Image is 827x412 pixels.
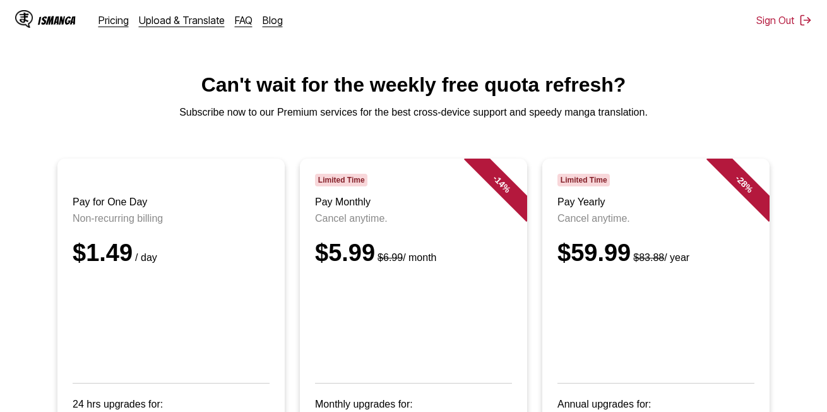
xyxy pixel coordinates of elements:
[633,252,664,263] s: $83.88
[315,282,512,365] iframe: PayPal
[38,15,76,27] div: IsManga
[756,14,812,27] button: Sign Out
[133,252,157,263] small: / day
[73,197,270,208] h3: Pay for One Day
[557,239,754,267] div: $59.99
[98,14,129,27] a: Pricing
[315,239,512,267] div: $5.99
[15,10,98,30] a: IsManga LogoIsManga
[557,282,754,365] iframe: PayPal
[10,73,817,97] h1: Can't wait for the weekly free quota refresh?
[235,14,253,27] a: FAQ
[315,174,367,186] span: Limited Time
[375,252,436,263] small: / month
[139,14,225,27] a: Upload & Translate
[557,399,754,410] p: Annual upgrades for:
[315,213,512,224] p: Cancel anytime.
[464,146,540,222] div: - 14 %
[263,14,283,27] a: Blog
[378,252,403,263] s: $6.99
[557,174,610,186] span: Limited Time
[73,239,270,267] div: $1.49
[15,10,33,28] img: IsManga Logo
[315,399,512,410] p: Monthly upgrades for:
[315,197,512,208] h3: Pay Monthly
[73,399,270,410] p: 24 hrs upgrades for:
[799,14,812,27] img: Sign out
[631,252,689,263] small: / year
[557,197,754,208] h3: Pay Yearly
[10,107,817,118] p: Subscribe now to our Premium services for the best cross-device support and speedy manga translat...
[73,213,270,224] p: Non-recurring billing
[557,213,754,224] p: Cancel anytime.
[73,282,270,365] iframe: PayPal
[706,146,782,222] div: - 28 %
